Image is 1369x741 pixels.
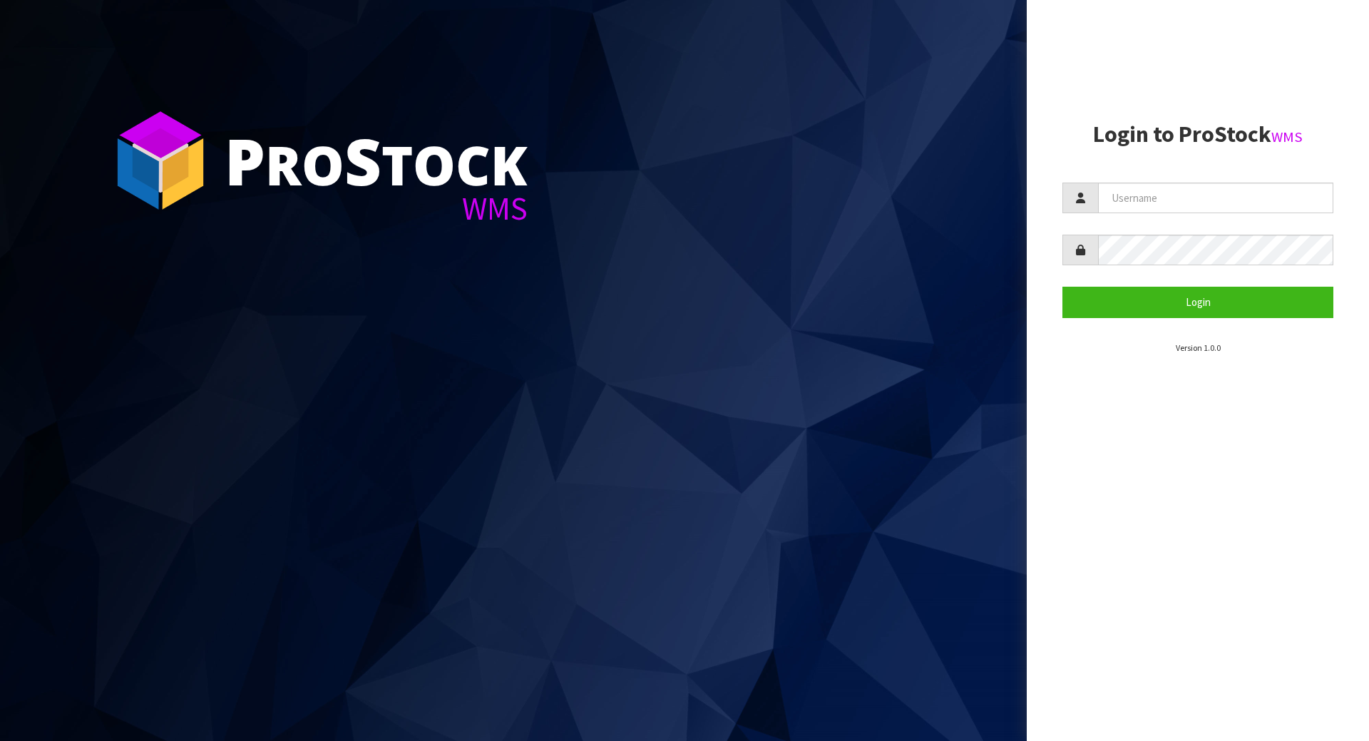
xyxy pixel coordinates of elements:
[1098,183,1333,213] input: Username
[1062,287,1333,317] button: Login
[225,128,528,193] div: ro tock
[1062,122,1333,147] h2: Login to ProStock
[225,193,528,225] div: WMS
[1271,128,1303,146] small: WMS
[225,117,265,204] span: P
[1176,342,1221,353] small: Version 1.0.0
[107,107,214,214] img: ProStock Cube
[344,117,381,204] span: S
